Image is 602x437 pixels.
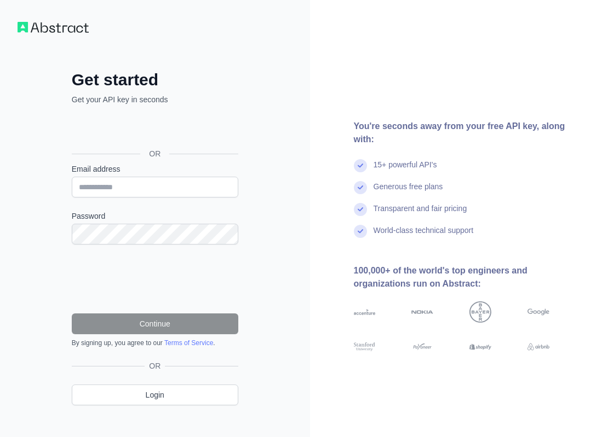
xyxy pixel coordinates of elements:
img: Workflow [18,22,89,33]
img: accenture [354,301,376,323]
img: nokia [411,301,433,323]
iframe: ปุ่มลงชื่อเข้าใช้ด้วย Google [66,117,242,141]
label: Password [72,211,238,222]
h2: Get started [72,70,238,90]
div: Generous free plans [374,181,443,203]
span: OR [145,360,165,371]
img: check mark [354,181,367,194]
img: check mark [354,225,367,238]
img: check mark [354,159,367,172]
a: Terms of Service [164,339,213,347]
img: check mark [354,203,367,216]
div: 15+ powerful API's [374,159,437,181]
label: Email address [72,164,238,174]
a: Login [72,384,238,405]
div: By signing up, you agree to our . [72,339,238,347]
img: shopify [469,341,491,352]
img: bayer [469,301,491,323]
img: airbnb [528,341,549,352]
div: You're seconds away from your free API key, along with: [354,120,585,146]
p: Get your API key in seconds [72,94,238,105]
img: google [528,301,549,323]
iframe: reCAPTCHA [72,258,238,300]
div: World-class technical support [374,225,474,247]
img: stanford university [354,341,376,352]
div: Transparent and fair pricing [374,203,467,225]
img: payoneer [411,341,433,352]
button: Continue [72,313,238,334]
div: 100,000+ of the world's top engineers and organizations run on Abstract: [354,264,585,290]
span: OR [140,148,169,159]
